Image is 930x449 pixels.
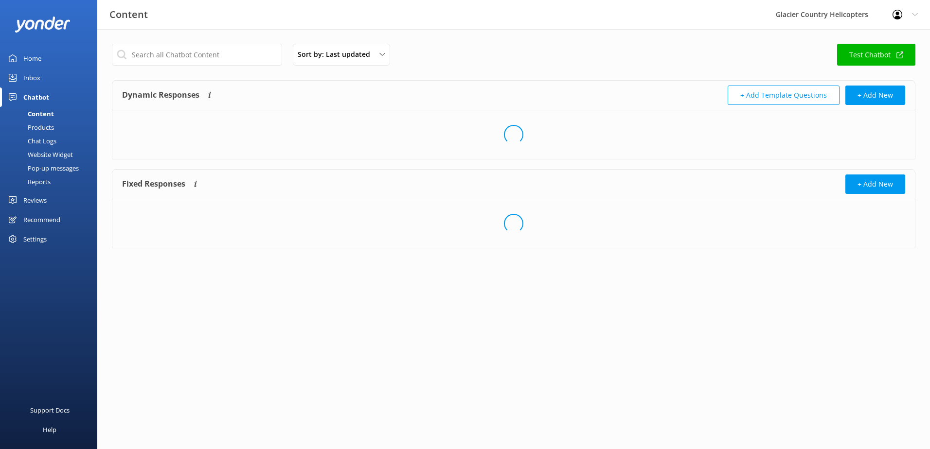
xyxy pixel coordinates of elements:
div: Website Widget [6,148,73,161]
button: + Add New [845,86,905,105]
a: Reports [6,175,97,189]
a: Pop-up messages [6,161,97,175]
div: Help [43,420,56,439]
span: Sort by: Last updated [298,49,376,60]
div: Home [23,49,41,68]
div: Pop-up messages [6,161,79,175]
input: Search all Chatbot Content [112,44,282,66]
h3: Content [109,7,148,22]
a: Website Widget [6,148,97,161]
div: Chat Logs [6,134,56,148]
div: Recommend [23,210,60,229]
div: Support Docs [30,400,70,420]
div: Settings [23,229,47,249]
div: Chatbot [23,87,49,107]
div: Inbox [23,68,40,87]
button: + Add New [845,174,905,194]
div: Reports [6,175,51,189]
h4: Fixed Responses [122,174,185,194]
div: Content [6,107,54,121]
button: + Add Template Questions [728,86,840,105]
div: Products [6,121,54,134]
a: Content [6,107,97,121]
a: Chat Logs [6,134,97,148]
a: Products [6,121,97,134]
h4: Dynamic Responses [122,86,199,105]
a: Test Chatbot [837,44,915,66]
img: yonder-white-logo.png [15,17,71,33]
div: Reviews [23,190,47,210]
